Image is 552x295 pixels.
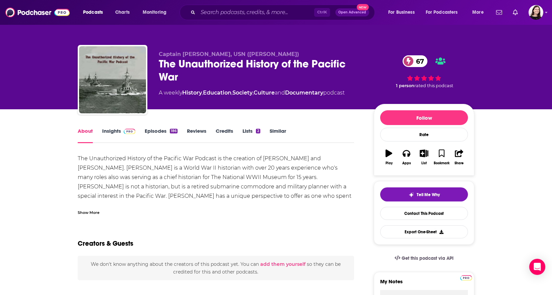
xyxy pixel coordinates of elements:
[111,7,134,18] a: Charts
[388,8,415,17] span: For Business
[472,8,484,17] span: More
[78,7,112,18] button: open menu
[260,261,305,267] button: add them yourself
[275,90,285,96] span: and
[380,128,468,141] div: Rate
[232,90,253,96] a: Society
[414,83,453,88] span: rated this podcast
[402,255,454,261] span: Get this podcast via API
[417,192,440,197] span: Tell Me Why
[170,129,178,133] div: 186
[434,161,450,165] div: Bookmark
[357,4,369,10] span: New
[409,55,427,67] span: 67
[380,145,398,169] button: Play
[386,161,393,165] div: Play
[78,128,93,143] a: About
[231,90,232,96] span: ,
[186,5,381,20] div: Search podcasts, credits, & more...
[455,161,464,165] div: Share
[102,128,135,143] a: InsightsPodchaser Pro
[243,128,260,143] a: Lists2
[380,207,468,220] a: Contact This Podcast
[460,275,472,281] img: Podchaser Pro
[396,83,414,88] span: 1 person
[216,128,233,143] a: Credits
[433,145,450,169] button: Bookmark
[335,8,369,16] button: Open AdvancedNew
[398,145,415,169] button: Apps
[203,90,231,96] a: Education
[421,7,468,18] button: open menu
[529,5,543,20] span: Logged in as lucynalen
[115,8,130,17] span: Charts
[403,55,427,67] a: 67
[380,110,468,125] button: Follow
[384,7,423,18] button: open menu
[402,161,411,165] div: Apps
[380,225,468,238] button: Export One-Sheet
[198,7,314,18] input: Search podcasts, credits, & more...
[91,261,341,275] span: We don't know anything about the creators of this podcast yet . You can so they can be credited f...
[202,90,203,96] span: ,
[460,274,472,281] a: Pro website
[78,239,133,248] h2: Creators & Guests
[145,128,178,143] a: Episodes186
[124,129,135,134] img: Podchaser Pro
[426,8,458,17] span: For Podcasters
[138,7,175,18] button: open menu
[421,161,427,165] div: List
[380,187,468,201] button: tell me why sparkleTell Me Why
[529,5,543,20] img: User Profile
[182,90,202,96] a: History
[285,90,323,96] a: Documentary
[253,90,254,96] span: ,
[83,8,103,17] span: Podcasts
[314,8,330,17] span: Ctrl K
[143,8,166,17] span: Monitoring
[468,7,492,18] button: open menu
[270,128,286,143] a: Similar
[493,7,505,18] a: Show notifications dropdown
[159,89,345,97] div: A weekly podcast
[374,51,474,93] div: 67 1 personrated this podcast
[254,90,275,96] a: Culture
[159,51,299,57] span: Captain [PERSON_NAME], USN ([PERSON_NAME])
[451,145,468,169] button: Share
[380,278,468,290] label: My Notes
[389,250,459,267] a: Get this podcast via API
[187,128,206,143] a: Reviews
[529,5,543,20] button: Show profile menu
[256,129,260,133] div: 2
[338,11,366,14] span: Open Advanced
[510,7,521,18] a: Show notifications dropdown
[409,192,414,197] img: tell me why sparkle
[415,145,433,169] button: List
[79,46,146,113] img: The Unauthorized History of the Pacific War
[529,259,545,275] div: Open Intercom Messenger
[5,6,70,19] img: Podchaser - Follow, Share and Rate Podcasts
